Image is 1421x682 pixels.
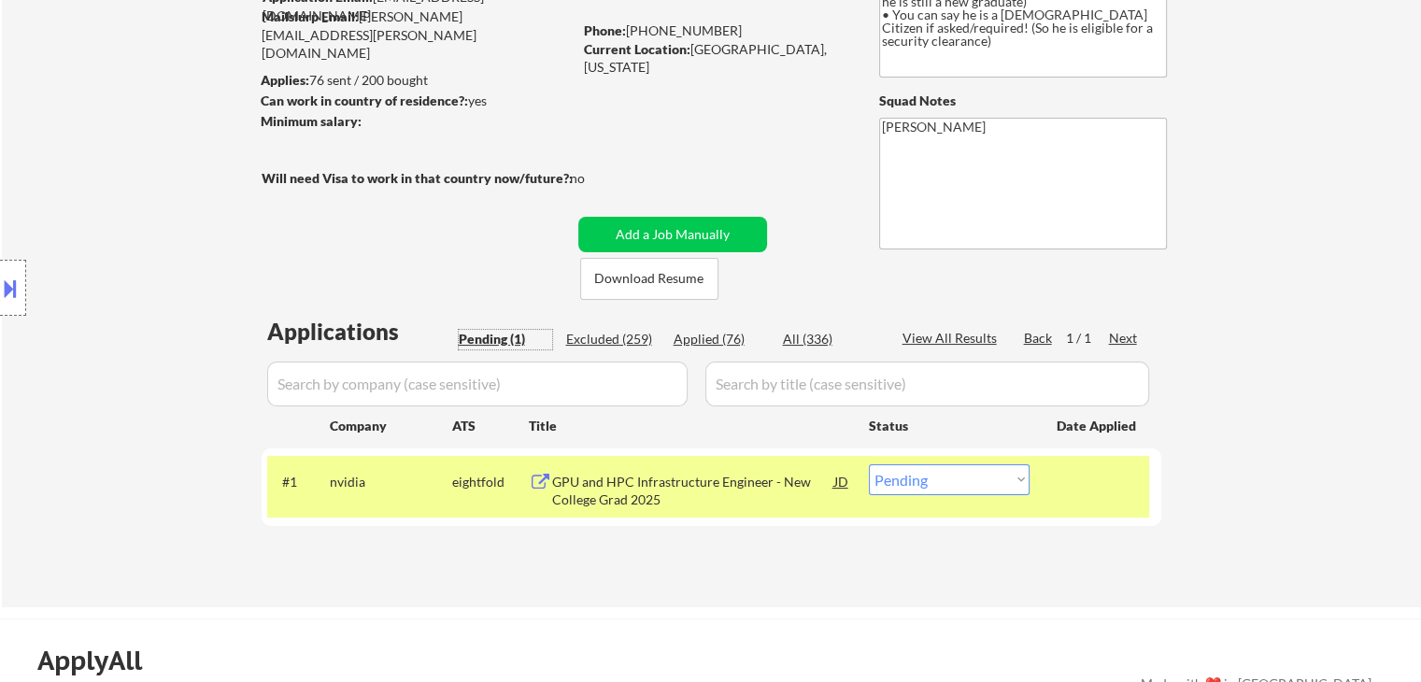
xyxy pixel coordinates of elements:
div: [PERSON_NAME][EMAIL_ADDRESS][PERSON_NAME][DOMAIN_NAME] [262,7,572,63]
div: JD [832,464,851,498]
div: Company [330,417,452,435]
div: eightfold [452,473,529,491]
div: GPU and HPC Infrastructure Engineer - New College Grad 2025 [552,473,834,509]
div: All (336) [783,330,876,348]
div: View All Results [902,329,1002,348]
div: Excluded (259) [566,330,660,348]
div: yes [261,92,566,110]
strong: Minimum salary: [261,113,362,129]
div: Applications [267,320,452,343]
button: Add a Job Manually [578,217,767,252]
div: Back [1024,329,1054,348]
strong: Can work in country of residence?: [261,92,468,108]
div: ATS [452,417,529,435]
strong: Mailslurp Email: [262,8,359,24]
div: ApplyAll [37,645,163,676]
div: Applied (76) [674,330,767,348]
div: Squad Notes [879,92,1167,110]
div: nvidia [330,473,452,491]
div: Pending (1) [459,330,552,348]
strong: Current Location: [584,41,690,57]
div: [GEOGRAPHIC_DATA], [US_STATE] [584,40,848,77]
div: #1 [282,473,315,491]
strong: Will need Visa to work in that country now/future?: [262,170,573,186]
div: Date Applied [1057,417,1139,435]
strong: Phone: [584,22,626,38]
div: 1 / 1 [1066,329,1109,348]
div: no [570,169,623,188]
strong: Applies: [261,72,309,88]
button: Download Resume [580,258,718,300]
div: Title [529,417,851,435]
div: Status [869,408,1030,442]
input: Search by title (case sensitive) [705,362,1149,406]
input: Search by company (case sensitive) [267,362,688,406]
div: [PHONE_NUMBER] [584,21,848,40]
div: Next [1109,329,1139,348]
div: 76 sent / 200 bought [261,71,572,90]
